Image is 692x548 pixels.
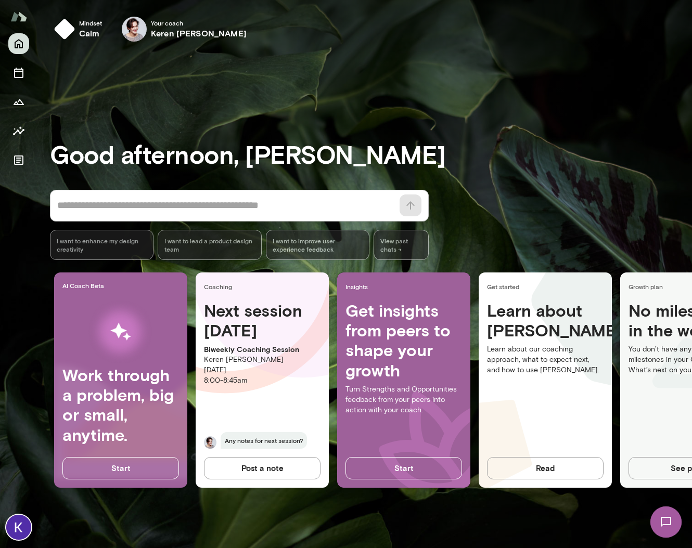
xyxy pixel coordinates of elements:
p: Turn Strengths and Opportunities feedback from your peers into action with your coach. [345,384,462,415]
span: View past chats -> [374,230,429,260]
div: I want to enhance my design creativity [50,230,153,260]
span: I want to enhance my design creativity [57,237,147,253]
span: Insights [345,282,466,291]
span: Coaching [204,282,325,291]
img: Keren Amit Bigio [122,17,147,42]
img: Mento [10,7,27,27]
button: Sessions [8,62,29,83]
button: Start [62,457,179,479]
span: Get started [487,282,608,291]
span: Your coach [151,19,247,27]
h6: calm [79,27,102,40]
p: Learn about our coaching approach, what to expect next, and how to use [PERSON_NAME]. [487,344,604,375]
span: I want to lead a product design team [164,237,254,253]
img: Kevin Fugaro [6,515,31,540]
img: mindset [54,19,75,40]
img: AI Workflows [74,299,167,365]
button: Read [487,457,604,479]
button: Growth Plan [8,92,29,112]
span: I want to improve user experience feedback [273,237,363,253]
h4: Next session [DATE] [204,301,321,341]
button: Insights [8,121,29,141]
button: Documents [8,150,29,171]
img: Keren [204,436,216,449]
span: Any notes for next session? [221,432,307,449]
button: Home [8,33,29,54]
p: [DATE] [204,365,321,375]
h4: Learn about [PERSON_NAME] [487,301,604,341]
span: Mindset [79,19,102,27]
p: 8:00 - 8:45am [204,375,321,386]
button: Post a note [204,457,321,479]
span: AI Coach Beta [62,281,183,290]
div: Keren Amit BigioYour coachKeren [PERSON_NAME] [114,12,254,46]
p: Keren [PERSON_NAME] [204,355,321,365]
button: Mindsetcalm [50,12,110,46]
h6: Keren [PERSON_NAME] [151,27,247,40]
button: Start [345,457,462,479]
div: I want to lead a product design team [158,230,261,260]
h4: Work through a problem, big or small, anytime. [62,365,179,445]
p: Biweekly Coaching Session [204,344,321,355]
h4: Get insights from peers to shape your growth [345,301,462,381]
h3: Good afternoon, [PERSON_NAME] [50,139,692,168]
div: I want to improve user experience feedback [266,230,369,260]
